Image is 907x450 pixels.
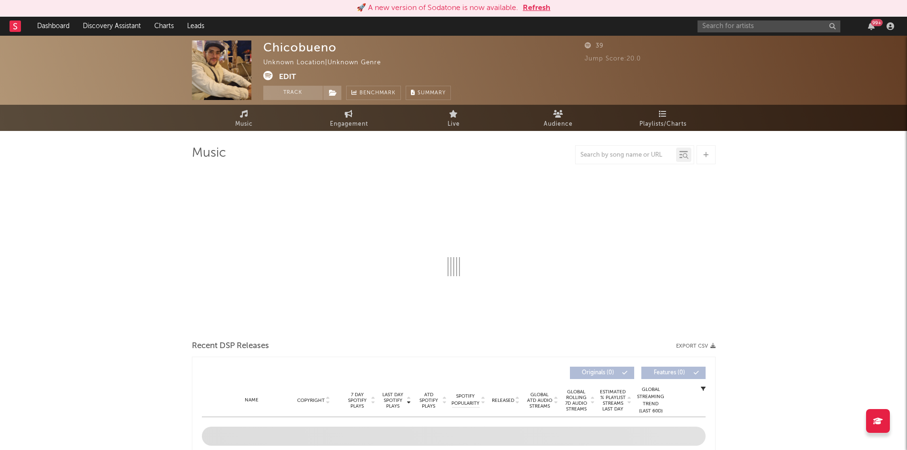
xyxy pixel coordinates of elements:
[416,392,441,409] span: ATD Spotify Plays
[192,105,297,131] a: Music
[576,370,620,376] span: Originals ( 0 )
[418,90,446,96] span: Summary
[148,17,180,36] a: Charts
[637,386,665,415] div: Global Streaming Trend (Last 60D)
[585,43,604,49] span: 39
[297,398,325,403] span: Copyright
[263,57,392,69] div: Unknown Location | Unknown Genre
[263,40,337,54] div: Chicobueno
[30,17,76,36] a: Dashboard
[451,393,479,407] span: Spotify Popularity
[448,119,460,130] span: Live
[611,105,716,131] a: Playlists/Charts
[600,389,626,412] span: Estimated % Playlist Streams Last Day
[868,22,875,30] button: 99+
[570,367,634,379] button: Originals(0)
[676,343,716,349] button: Export CSV
[406,86,451,100] button: Summary
[346,86,401,100] a: Benchmark
[871,19,883,26] div: 99 +
[506,105,611,131] a: Audience
[523,2,550,14] button: Refresh
[263,86,323,100] button: Track
[698,20,840,32] input: Search for artists
[221,397,283,404] div: Name
[330,119,368,130] span: Engagement
[380,392,406,409] span: Last Day Spotify Plays
[401,105,506,131] a: Live
[297,105,401,131] a: Engagement
[648,370,691,376] span: Features ( 0 )
[180,17,211,36] a: Leads
[345,392,370,409] span: 7 Day Spotify Plays
[563,389,589,412] span: Global Rolling 7D Audio Streams
[639,119,687,130] span: Playlists/Charts
[527,392,553,409] span: Global ATD Audio Streams
[192,340,269,352] span: Recent DSP Releases
[585,56,641,62] span: Jump Score: 20.0
[279,71,296,83] button: Edit
[492,398,514,403] span: Released
[641,367,706,379] button: Features(0)
[357,2,518,14] div: 🚀 A new version of Sodatone is now available.
[76,17,148,36] a: Discovery Assistant
[576,151,676,159] input: Search by song name or URL
[235,119,253,130] span: Music
[359,88,396,99] span: Benchmark
[544,119,573,130] span: Audience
